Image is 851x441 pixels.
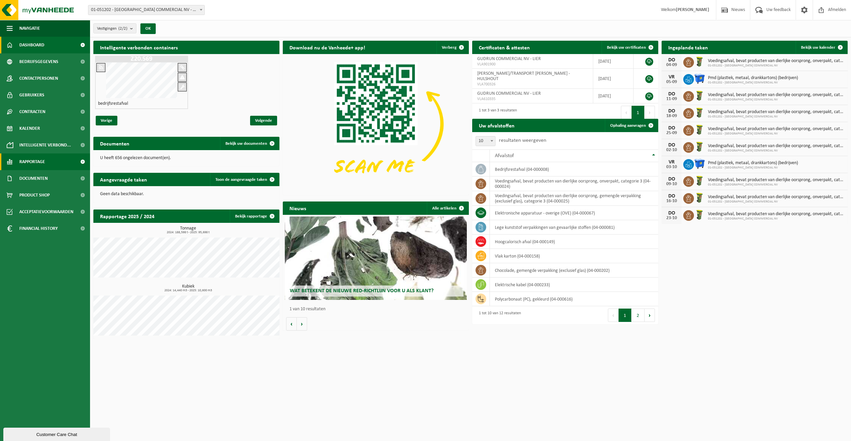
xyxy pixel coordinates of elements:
span: VLA700326 [477,82,588,87]
span: 2024: 188,598 t - 2025: 95,698 t [97,231,279,234]
button: 1 [632,106,645,119]
div: 16-10 [665,199,678,203]
span: Documenten [19,170,48,187]
button: Next [645,106,655,119]
button: Next [645,309,655,322]
div: DO [665,125,678,131]
span: 10 [476,136,495,146]
count: (2/2) [118,26,127,31]
span: Afvalstof [495,153,514,158]
label: resultaten weergeven [499,138,546,143]
span: Rapportage [19,153,45,170]
td: [DATE] [593,69,634,89]
div: DO [665,57,678,63]
span: 01-051202 - [GEOGRAPHIC_DATA] COMMERCIAL NV [708,132,844,136]
span: Kalender [19,120,40,137]
a: Alle artikelen [427,201,468,215]
td: elektrische kabel (04-000233) [490,278,658,292]
div: 09-10 [665,182,678,186]
strong: [PERSON_NAME] [676,7,709,12]
button: Previous [608,309,619,322]
img: WB-0060-HPE-GN-50 [694,107,705,118]
span: 01-051202 - [GEOGRAPHIC_DATA] COMMERCIAL NV [708,166,798,170]
span: 01-051202 - [GEOGRAPHIC_DATA] COMMERCIAL NV [708,115,844,119]
h1: Z20.569 [97,56,186,62]
span: Voedingsafval, bevat producten van dierlijke oorsprong, onverpakt, categorie 3 [708,92,844,98]
span: Pmd (plastiek, metaal, drankkartons) (bedrijven) [708,75,798,81]
span: 01-051202 - [GEOGRAPHIC_DATA] COMMERCIAL NV [708,81,798,85]
a: Wat betekent de nieuwe RED-richtlijn voor u als klant? [285,216,467,300]
h2: Certificaten & attesten [472,41,537,54]
span: Voedingsafval, bevat producten van dierlijke oorsprong, onverpakt, categorie 3 [708,58,844,64]
a: Bekijk uw documenten [220,137,279,150]
span: 01-051202 - GUDRUN COMMERCIAL NV - LIER [88,5,205,15]
iframe: chat widget [3,426,111,441]
button: Vorige [286,317,297,331]
img: WB-0060-HPE-GN-50 [694,90,705,101]
span: Contracten [19,103,45,120]
img: WB-0060-HPE-GN-50 [694,209,705,220]
img: WB-0060-HPE-GN-50 [694,192,705,203]
td: [DATE] [593,54,634,69]
h3: Tonnage [97,226,279,234]
h3: Kubiek [97,284,279,292]
span: GUDRUN COMMERCIAL NV - LIER [477,91,541,96]
div: VR [665,74,678,80]
a: Bekijk rapportage [230,209,279,223]
span: Vestigingen [97,24,127,34]
span: Toon de aangevraagde taken [215,177,267,182]
h2: Download nu de Vanheede+ app! [283,41,372,54]
h2: Uw afvalstoffen [472,119,521,132]
span: 01-051202 - GUDRUN COMMERCIAL NV - LIER [88,5,204,15]
span: 01-051202 - [GEOGRAPHIC_DATA] COMMERCIAL NV [708,149,844,153]
span: VLA901900 [477,62,588,67]
span: Product Shop [19,187,50,203]
span: Voedingsafval, bevat producten van dierlijke oorsprong, onverpakt, categorie 3 [708,143,844,149]
span: Bedrijfsgegevens [19,53,58,70]
img: WB-0060-HPE-GN-50 [694,124,705,135]
div: DO [665,176,678,182]
div: 03-10 [665,165,678,169]
span: Intelligente verbond... [19,137,71,153]
a: Ophaling aanvragen [605,119,658,132]
span: Voedingsafval, bevat producten van dierlijke oorsprong, onverpakt, categorie 3 [708,177,844,183]
div: 18-09 [665,114,678,118]
div: VR [665,159,678,165]
h2: Intelligente verbonden containers [93,41,279,54]
td: elektronische apparatuur - overige (OVE) (04-000067) [490,206,658,220]
td: voedingsafval, bevat producten van dierlijke oorsprong, gemengde verpakking (exclusief glas), cat... [490,191,658,206]
button: Verberg [437,41,468,54]
h2: Aangevraagde taken [93,173,154,186]
div: 1 tot 10 van 12 resultaten [476,308,521,323]
button: 1 [619,309,632,322]
span: 01-051202 - [GEOGRAPHIC_DATA] COMMERCIAL NV [708,217,844,221]
span: Voedingsafval, bevat producten van dierlijke oorsprong, onverpakt, categorie 3 [708,109,844,115]
span: 01-051202 - [GEOGRAPHIC_DATA] COMMERCIAL NV [708,183,844,187]
div: 04-09 [665,63,678,67]
span: Voedingsafval, bevat producten van dierlijke oorsprong, onverpakt, categorie 3 [708,211,844,217]
span: Pmd (plastiek, metaal, drankkartons) (bedrijven) [708,160,798,166]
span: 10 [476,136,496,146]
span: Voedingsafval, bevat producten van dierlijke oorsprong, onverpakt, categorie 3 [708,126,844,132]
span: Bekijk uw documenten [225,141,267,146]
span: Bekijk uw kalender [801,45,835,50]
span: Acceptatievoorwaarden [19,203,73,220]
span: 01-051202 - [GEOGRAPHIC_DATA] COMMERCIAL NV [708,64,844,68]
td: chocolade, gemengde verpakking (exclusief glas) (04-000202) [490,263,658,278]
a: Bekijk uw certificaten [602,41,658,54]
a: Bekijk uw kalender [796,41,847,54]
h2: Rapportage 2025 / 2024 [93,209,161,223]
span: Wat betekent de nieuwe RED-richtlijn voor u als klant? [290,288,434,294]
h2: Nieuws [283,201,313,214]
img: WB-0060-HPE-GN-50 [694,175,705,186]
td: polycarbonaat (PC), gekleurd (04-000616) [490,292,658,306]
a: Toon de aangevraagde taken [210,173,279,186]
img: Download de VHEPlus App [283,54,469,194]
span: Bekijk uw certificaten [607,45,646,50]
td: vlak karton (04-000158) [490,249,658,263]
div: DO [665,108,678,114]
td: hoogcalorisch afval (04-000149) [490,235,658,249]
td: bedrijfsrestafval (04-000008) [490,162,658,176]
div: 05-09 [665,80,678,84]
